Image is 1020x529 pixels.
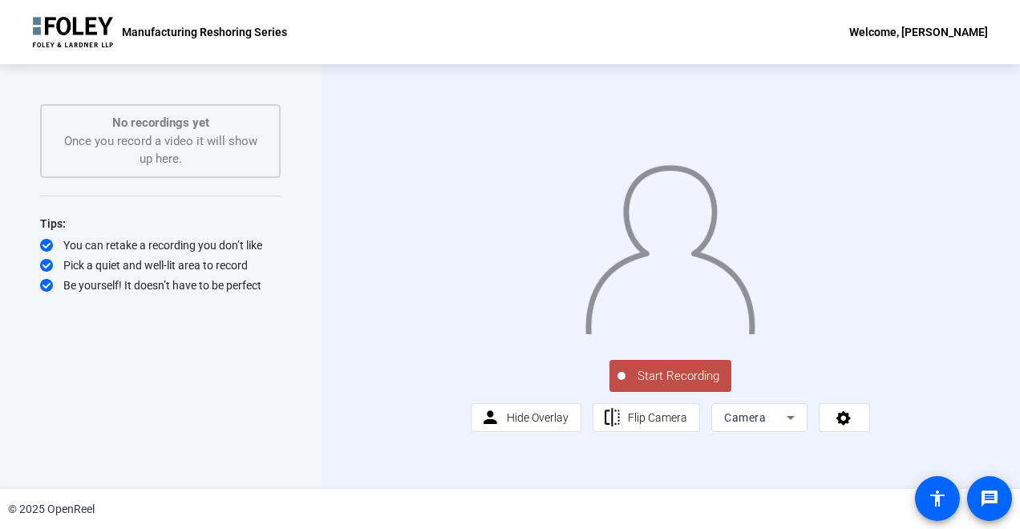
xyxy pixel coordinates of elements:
p: No recordings yet [58,114,263,132]
mat-icon: flip [602,408,622,428]
button: Flip Camera [593,403,701,432]
div: Once you record a video it will show up here. [58,114,263,168]
button: Hide Overlay [471,403,581,432]
img: OpenReel logo [32,16,114,48]
div: © 2025 OpenReel [8,501,95,518]
button: Start Recording [609,360,731,392]
div: You can retake a recording you don’t like [40,237,281,253]
div: Be yourself! It doesn’t have to be perfect [40,277,281,293]
p: Manufacturing Reshoring Series [122,22,287,42]
img: overlay [584,155,756,334]
div: Tips: [40,214,281,233]
span: Camera [724,411,766,424]
div: Welcome, [PERSON_NAME] [849,22,988,42]
div: Pick a quiet and well-lit area to record [40,257,281,273]
span: Start Recording [625,367,731,386]
span: Hide Overlay [507,411,569,424]
mat-icon: accessibility [928,489,947,508]
mat-icon: message [980,489,999,508]
span: Flip Camera [628,411,687,424]
mat-icon: person [480,408,500,428]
